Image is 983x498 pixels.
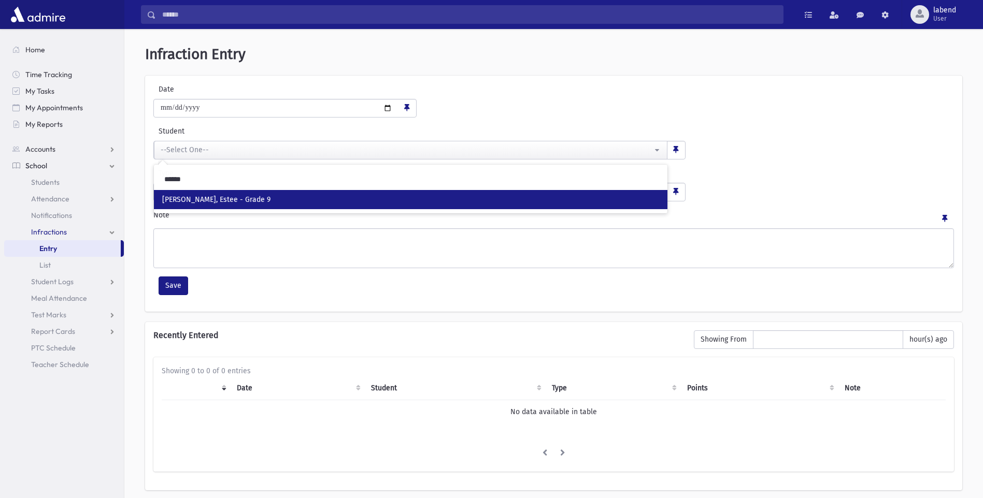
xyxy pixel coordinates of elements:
label: Date [153,84,241,95]
a: Entry [4,240,121,257]
a: Home [4,41,124,58]
span: Notifications [31,211,72,220]
a: Attendance [4,191,124,207]
a: My Tasks [4,83,124,99]
a: Teacher Schedule [4,356,124,373]
span: School [25,161,47,170]
span: Infractions [31,227,67,237]
span: Report Cards [31,327,75,336]
input: Search [156,5,783,24]
a: My Reports [4,116,124,133]
span: List [39,260,51,270]
span: Home [25,45,45,54]
img: AdmirePro [8,4,68,25]
span: Time Tracking [25,70,72,79]
div: Showing 0 to 0 of 0 entries [162,365,946,376]
span: My Appointments [25,103,83,112]
span: labend [933,6,956,14]
a: Test Marks [4,306,124,323]
button: Save [159,276,188,295]
span: My Tasks [25,86,54,96]
span: Meal Attendance [31,294,87,303]
span: User [933,14,956,23]
a: Infractions [4,224,124,240]
span: Teacher Schedule [31,360,89,369]
span: Attendance [31,194,69,203]
h6: Recently Entered [153,330,683,340]
a: Student Logs [4,273,124,290]
a: Students [4,174,124,191]
a: PTC Schedule [4,340,124,356]
label: Student [153,126,508,137]
td: No data available in table [162,400,946,423]
span: PTC Schedule [31,343,76,353]
th: Student: activate to sort column ascending [365,376,546,400]
span: My Reports [25,120,63,129]
span: Student Logs [31,277,74,286]
a: Meal Attendance [4,290,124,306]
a: List [4,257,124,273]
span: Infraction Entry [145,46,246,63]
span: Students [31,178,60,187]
th: Date: activate to sort column ascending [231,376,364,400]
span: hour(s) ago [903,330,954,349]
label: Note [153,210,169,224]
a: Notifications [4,207,124,224]
span: Accounts [25,144,55,154]
span: Showing From [694,330,753,349]
a: Time Tracking [4,66,124,83]
span: [PERSON_NAME], Estee - Grade 9 [162,195,270,205]
label: Type [153,168,419,179]
th: Note [838,376,946,400]
span: Test Marks [31,310,66,319]
input: Search [158,171,663,188]
button: --Select One-- [154,141,667,159]
th: Type: activate to sort column ascending [546,376,681,400]
div: --Select One-- [161,144,652,155]
span: Entry [39,244,57,253]
th: Points: activate to sort column ascending [681,376,838,400]
a: Report Cards [4,323,124,340]
a: My Appointments [4,99,124,116]
a: Accounts [4,141,124,157]
a: School [4,157,124,174]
